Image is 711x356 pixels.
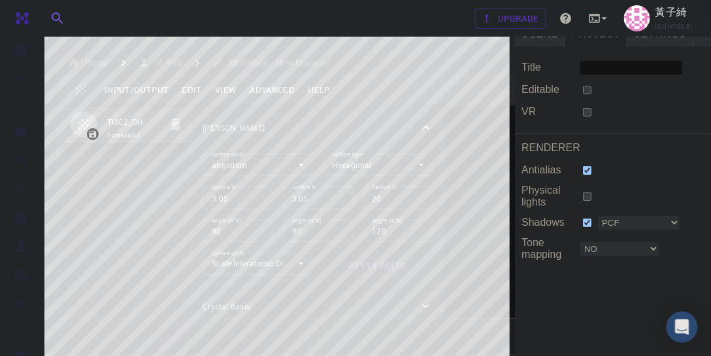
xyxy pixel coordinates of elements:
[372,216,403,224] label: angle (a^b)
[521,185,580,208] span: Physical lights
[33,9,54,21] span: 支援
[332,150,363,158] label: Lattice type
[10,12,29,25] img: logo
[521,142,580,154] span: RENDERER
[521,84,580,96] span: Editable
[624,5,650,31] img: 黃子綺
[212,150,245,158] label: Lattice units
[212,183,237,191] label: Lattice 'a'
[292,183,317,191] label: Lattice 'b'
[292,216,322,224] label: angle (a^c)
[372,183,397,191] label: Lattice 'c'
[475,8,546,29] a: Upgrade
[521,62,580,73] span: Title
[667,311,698,343] div: Open Intercom Messenger
[521,164,580,176] span: Antialias
[521,237,580,260] span: Tone mapping
[212,249,245,257] label: Lattice units
[212,216,241,224] label: angle (b^c)
[655,20,693,33] span: Individual
[521,106,580,118] span: VR
[655,4,687,20] p: 黃子綺
[521,217,580,228] span: Shadows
